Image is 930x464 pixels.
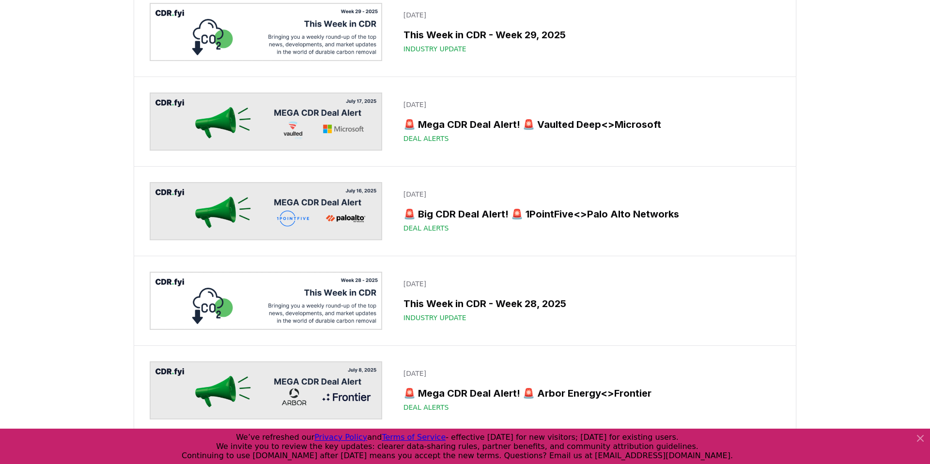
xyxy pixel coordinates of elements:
p: [DATE] [403,369,775,378]
p: [DATE] [403,100,775,109]
span: Deal Alerts [403,402,449,412]
img: This Week in CDR - Week 29, 2025 blog post image [150,3,382,61]
span: Deal Alerts [403,134,449,143]
a: [DATE]This Week in CDR - Week 28, 2025Industry Update [398,273,780,328]
img: 🚨 Big CDR Deal Alert! 🚨 1PointFive<>Palo Alto Networks blog post image [150,182,382,240]
h3: This Week in CDR - Week 29, 2025 [403,28,775,42]
a: [DATE]🚨 Mega CDR Deal Alert! 🚨 Vaulted Deep<>MicrosoftDeal Alerts [398,94,780,149]
h3: 🚨 Big CDR Deal Alert! 🚨 1PointFive<>Palo Alto Networks [403,207,775,221]
h3: 🚨 Mega CDR Deal Alert! 🚨 Arbor Energy<>Frontier [403,386,775,401]
p: [DATE] [403,279,775,289]
span: Industry Update [403,44,466,54]
span: Industry Update [403,313,466,323]
h3: 🚨 Mega CDR Deal Alert! 🚨 Vaulted Deep<>Microsoft [403,117,775,132]
a: [DATE]🚨 Mega CDR Deal Alert! 🚨 Arbor Energy<>FrontierDeal Alerts [398,363,780,418]
span: Deal Alerts [403,223,449,233]
img: 🚨 Mega CDR Deal Alert! 🚨 Vaulted Deep<>Microsoft blog post image [150,93,382,151]
p: [DATE] [403,10,775,20]
a: [DATE]This Week in CDR - Week 29, 2025Industry Update [398,4,780,60]
h3: This Week in CDR - Week 28, 2025 [403,296,775,311]
p: [DATE] [403,189,775,199]
img: This Week in CDR - Week 28, 2025 blog post image [150,272,382,330]
a: [DATE]🚨 Big CDR Deal Alert! 🚨 1PointFive<>Palo Alto NetworksDeal Alerts [398,184,780,239]
img: 🚨 Mega CDR Deal Alert! 🚨 Arbor Energy<>Frontier blog post image [150,361,382,419]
